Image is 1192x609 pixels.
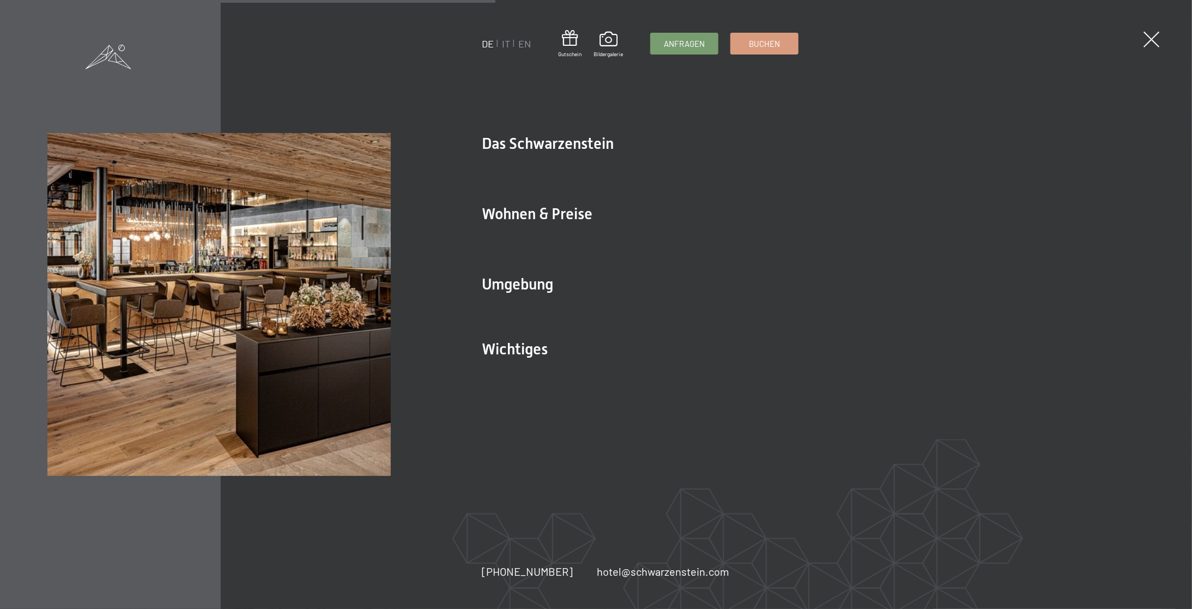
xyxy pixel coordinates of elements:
a: DE [482,38,494,50]
span: [PHONE_NUMBER] [482,565,573,578]
a: Buchen [731,33,798,54]
span: Buchen [749,38,780,50]
a: [PHONE_NUMBER] [482,564,573,579]
span: Anfragen [664,38,705,50]
a: Bildergalerie [594,32,623,58]
span: Gutschein [558,50,582,58]
a: EN [518,38,531,50]
img: Wellnesshotel Südtirol SCHWARZENSTEIN - Wellnessurlaub in den Alpen, Wandern und Wellness [47,133,391,477]
a: Anfragen [651,33,718,54]
span: Bildergalerie [594,50,623,58]
a: hotel@schwarzenstein.com [597,564,729,579]
a: Gutschein [558,30,582,58]
a: IT [502,38,510,50]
